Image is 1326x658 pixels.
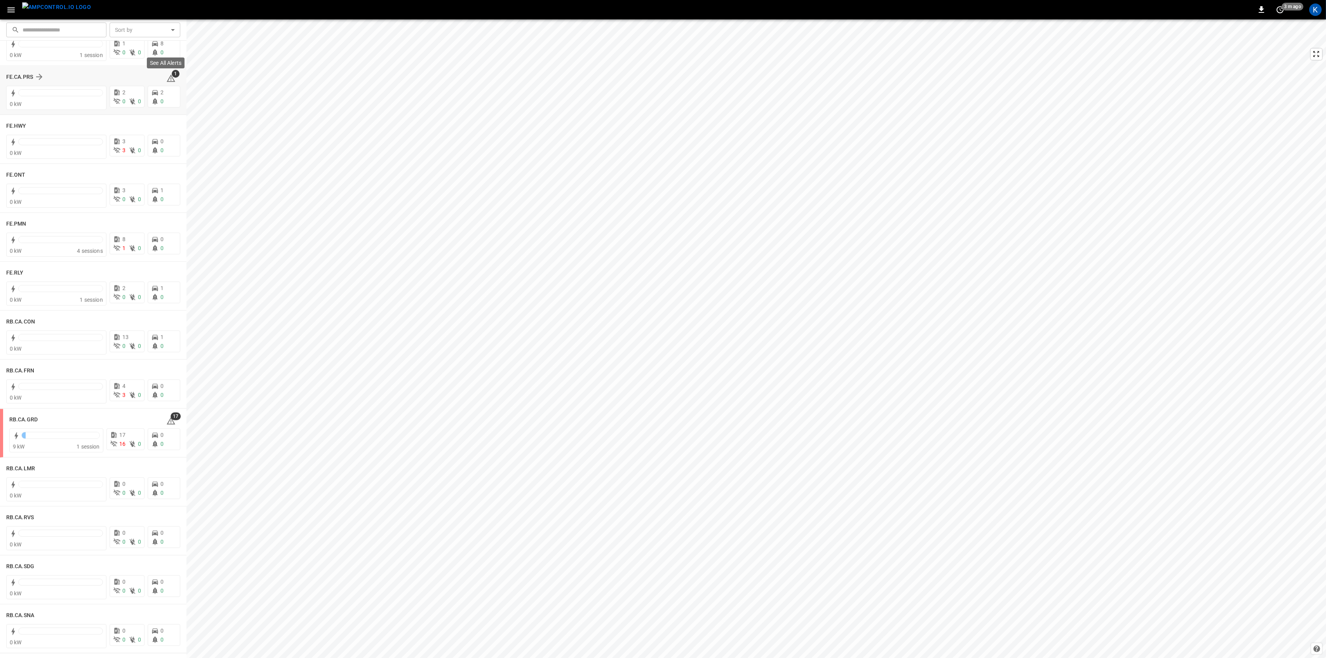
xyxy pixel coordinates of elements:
[172,70,179,78] span: 1
[80,297,103,303] span: 1 session
[1309,3,1322,16] div: profile-icon
[6,318,35,326] h6: RB.CA.CON
[160,138,164,144] span: 0
[160,40,164,47] span: 8
[6,269,24,277] h6: FE.RLY
[10,493,22,499] span: 0 kW
[160,628,164,634] span: 0
[160,490,164,496] span: 0
[122,236,125,242] span: 8
[122,539,125,545] span: 0
[1274,3,1286,16] button: set refresh interval
[160,187,164,193] span: 1
[122,530,125,536] span: 0
[6,562,34,571] h6: RB.CA.SDG
[22,2,91,12] img: ampcontrol.io logo
[122,187,125,193] span: 3
[6,611,34,620] h6: RB.CA.SNA
[160,89,164,96] span: 2
[122,285,125,291] span: 2
[6,514,34,522] h6: RB.CA.RVS
[122,628,125,634] span: 0
[160,334,164,340] span: 1
[138,49,141,56] span: 0
[122,294,125,300] span: 0
[119,432,125,438] span: 17
[160,530,164,536] span: 0
[160,196,164,202] span: 0
[9,416,38,424] h6: RB.CA.GRD
[138,245,141,251] span: 0
[138,196,141,202] span: 0
[150,59,181,67] p: See All Alerts
[10,395,22,401] span: 0 kW
[10,590,22,597] span: 0 kW
[122,40,125,47] span: 1
[122,147,125,153] span: 3
[160,98,164,104] span: 0
[6,122,26,131] h6: FE.HWY
[122,392,125,398] span: 3
[6,367,34,375] h6: RB.CA.FRN
[160,481,164,487] span: 0
[138,294,141,300] span: 0
[122,588,125,594] span: 0
[138,147,141,153] span: 0
[122,579,125,585] span: 0
[160,245,164,251] span: 0
[10,150,22,156] span: 0 kW
[160,294,164,300] span: 0
[160,441,164,447] span: 0
[138,539,141,545] span: 0
[122,138,125,144] span: 3
[10,248,22,254] span: 0 kW
[122,196,125,202] span: 0
[160,383,164,389] span: 0
[160,392,164,398] span: 0
[10,541,22,548] span: 0 kW
[160,49,164,56] span: 0
[160,539,164,545] span: 0
[13,444,25,450] span: 9 kW
[119,441,125,447] span: 16
[138,637,141,643] span: 0
[160,432,164,438] span: 0
[6,171,26,179] h6: FE.ONT
[122,343,125,349] span: 0
[160,285,164,291] span: 1
[171,413,181,420] span: 17
[6,220,26,228] h6: FE.PMN
[138,392,141,398] span: 0
[122,245,125,251] span: 1
[10,297,22,303] span: 0 kW
[6,465,35,473] h6: RB.CA.LMR
[138,588,141,594] span: 0
[1282,3,1303,10] span: 3 m ago
[122,98,125,104] span: 0
[122,89,125,96] span: 2
[122,49,125,56] span: 0
[77,248,103,254] span: 4 sessions
[160,343,164,349] span: 0
[138,98,141,104] span: 0
[77,444,99,450] span: 1 session
[138,490,141,496] span: 0
[122,490,125,496] span: 0
[122,481,125,487] span: 0
[10,346,22,352] span: 0 kW
[160,637,164,643] span: 0
[122,383,125,389] span: 4
[6,73,33,82] h6: FE.CA.PRS
[80,52,103,58] span: 1 session
[10,52,22,58] span: 0 kW
[160,147,164,153] span: 0
[138,441,141,447] span: 0
[10,639,22,646] span: 0 kW
[138,343,141,349] span: 0
[122,334,129,340] span: 13
[160,579,164,585] span: 0
[160,588,164,594] span: 0
[10,101,22,107] span: 0 kW
[122,637,125,643] span: 0
[160,236,164,242] span: 0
